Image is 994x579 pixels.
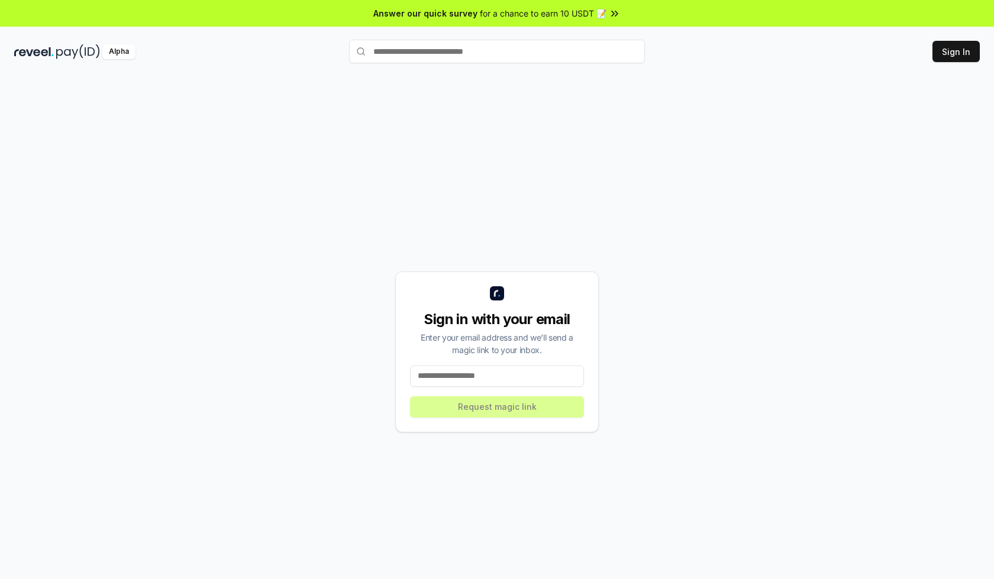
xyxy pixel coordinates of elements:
[14,44,54,59] img: reveel_dark
[490,286,504,300] img: logo_small
[932,41,980,62] button: Sign In
[480,7,606,20] span: for a chance to earn 10 USDT 📝
[410,310,584,329] div: Sign in with your email
[410,331,584,356] div: Enter your email address and we’ll send a magic link to your inbox.
[373,7,477,20] span: Answer our quick survey
[102,44,135,59] div: Alpha
[56,44,100,59] img: pay_id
